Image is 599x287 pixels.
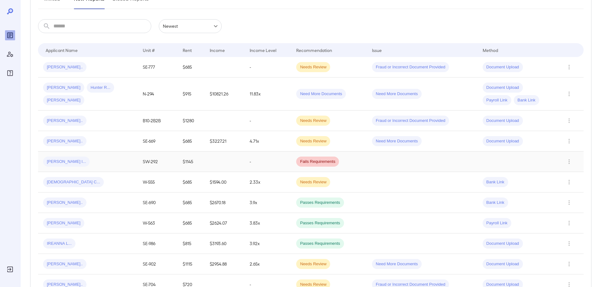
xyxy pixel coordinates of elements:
div: Issue [372,46,382,54]
td: SE-669 [138,131,178,152]
td: $915 [178,77,205,111]
td: $2670.18 [205,192,245,213]
span: [PERSON_NAME] [43,85,84,91]
td: 11.83x [245,77,291,111]
span: Document Upload [483,118,523,124]
td: B10-2B2B [138,111,178,131]
span: IREANNA L... [43,241,75,247]
div: Reports [5,30,15,40]
span: Passes Requirements [296,220,344,226]
span: Bank Link [514,97,539,103]
div: Recommendation [296,46,332,54]
span: Passes Requirements [296,241,344,247]
td: SE-986 [138,233,178,254]
span: Passes Requirements [296,200,344,206]
span: [PERSON_NAME].. [43,261,86,267]
span: [PERSON_NAME].. [43,138,86,144]
span: Document Upload [483,64,523,70]
div: Income [210,46,225,54]
span: Document Upload [483,241,523,247]
td: SE-902 [138,254,178,274]
div: Unit # [143,46,155,54]
td: $2624.07 [205,213,245,233]
div: Income Level [250,46,276,54]
span: Needs Review [296,118,330,124]
td: 3.9x [245,192,291,213]
span: Fraud or Incorrect Document Provided [372,118,449,124]
span: Needs Review [296,179,330,185]
span: [PERSON_NAME] l... [43,159,90,165]
span: Payroll Link [483,97,511,103]
span: [PERSON_NAME] [43,220,84,226]
div: Rent [183,46,193,54]
td: N-294 [138,77,178,111]
td: $815 [178,233,205,254]
td: SE-690 [138,192,178,213]
span: Needs Review [296,261,330,267]
button: Row Actions [564,136,574,146]
div: FAQ [5,68,15,78]
td: SE-777 [138,57,178,77]
td: $685 [178,172,205,192]
button: Row Actions [564,238,574,249]
span: [DEMOGRAPHIC_DATA] C... [43,179,104,185]
td: SW-292 [138,152,178,172]
span: Need More Documents [296,91,346,97]
span: Bank Link [483,200,508,206]
td: W-555 [138,172,178,192]
button: Row Actions [564,89,574,99]
div: Manage Users [5,49,15,59]
button: Row Actions [564,198,574,208]
td: - [245,111,291,131]
td: 2.65x [245,254,291,274]
span: Document Upload [483,138,523,144]
td: $685 [178,131,205,152]
span: Fails Requirements [296,159,339,165]
span: Fraud or Incorrect Document Provided [372,64,449,70]
span: [PERSON_NAME].. [43,200,86,206]
span: [PERSON_NAME].. [43,64,86,70]
button: Row Actions [564,259,574,269]
td: $1280 [178,111,205,131]
button: Row Actions [564,62,574,72]
button: Row Actions [564,177,574,187]
button: Row Actions [564,116,574,126]
td: $3227.21 [205,131,245,152]
span: Document Upload [483,85,523,91]
span: Document Upload [483,261,523,267]
span: Need More Documents [372,91,422,97]
td: 2.33x [245,172,291,192]
td: $1145 [178,152,205,172]
span: Needs Review [296,64,330,70]
td: 4.71x [245,131,291,152]
span: Payroll Link [483,220,511,226]
button: Row Actions [564,218,574,228]
span: Need More Documents [372,261,422,267]
div: Method [483,46,498,54]
td: $685 [178,213,205,233]
button: Row Actions [564,157,574,167]
div: Log Out [5,264,15,274]
td: - [245,152,291,172]
td: $1115 [178,254,205,274]
span: Needs Review [296,138,330,144]
td: - [245,57,291,77]
td: $685 [178,57,205,77]
span: [PERSON_NAME].. [43,118,86,124]
div: Applicant Name [46,46,78,54]
span: Need More Documents [372,138,422,144]
span: Hunter R... [87,85,114,91]
td: $3193.60 [205,233,245,254]
span: Bank Link [483,179,508,185]
td: W-563 [138,213,178,233]
div: Newest [159,19,222,33]
td: $10821.26 [205,77,245,111]
td: 3.92x [245,233,291,254]
td: 3.83x [245,213,291,233]
td: $2954.88 [205,254,245,274]
td: $1594.00 [205,172,245,192]
span: [PERSON_NAME] [43,97,84,103]
td: $685 [178,192,205,213]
